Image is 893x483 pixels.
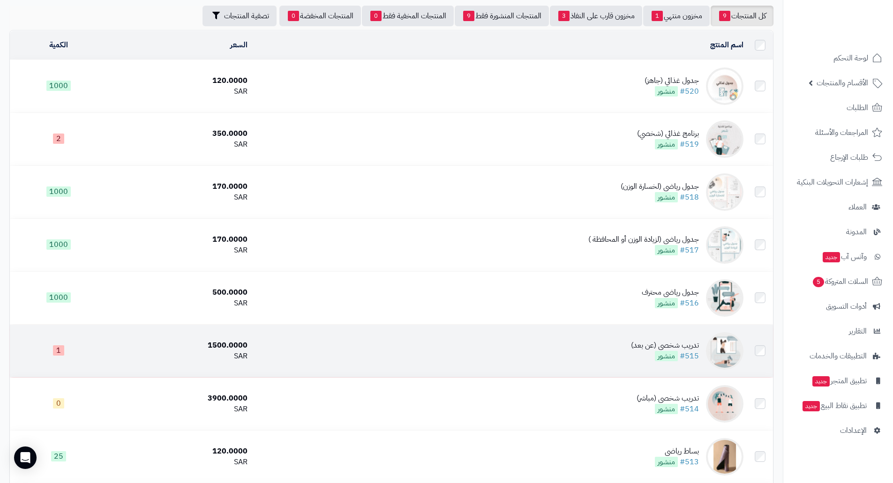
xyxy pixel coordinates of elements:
img: بساط رياضي [706,438,743,476]
span: 0 [288,11,299,21]
span: منشور [655,298,678,308]
span: العملاء [848,201,867,214]
span: طلبات الإرجاع [830,151,868,164]
span: 0 [370,11,382,21]
span: تطبيق المتجر [811,374,867,387]
span: منشور [655,404,678,414]
div: SAR [111,457,248,468]
span: أدوات التسويق [826,300,867,313]
div: جدول غذائي (جاهز) [645,75,699,86]
div: بساط رياضي [655,446,699,457]
span: تصفية المنتجات [224,10,269,22]
img: جدول غذائي (جاهز) [706,67,743,105]
a: التقارير [789,320,887,342]
img: جدول رياضي (لزيادة الوزن أو المحافظة ) [706,226,743,264]
a: وآتس آبجديد [789,245,887,268]
div: SAR [111,192,248,203]
span: الطلبات [847,101,868,114]
span: جديد [803,401,820,411]
span: الأقسام والمنتجات [817,76,868,89]
div: جدول رياضي (لزيادة الوزن أو المحافظة ) [588,234,699,245]
span: منشور [655,351,678,361]
span: جديد [812,376,830,386]
a: #513 [680,456,699,468]
span: 2 [53,134,64,144]
img: تدريب شخصي (مباشر) [706,385,743,423]
a: #519 [680,139,699,150]
a: المنتجات المخفضة0 [279,6,361,26]
span: التقارير [849,325,867,338]
a: #516 [680,297,699,309]
span: 1 [53,345,64,356]
button: تصفية المنتجات [203,6,277,26]
span: 1000 [46,292,71,303]
a: التطبيقات والخدمات [789,345,887,367]
a: مخزون منتهي1 [643,6,710,26]
a: أدوات التسويق [789,295,887,318]
span: لوحة التحكم [833,52,868,65]
a: المنتجات المخفية فقط0 [362,6,454,26]
a: المراجعات والأسئلة [789,121,887,144]
a: تطبيق المتجرجديد [789,370,887,392]
span: المراجعات والأسئلة [815,126,868,139]
a: الكمية [49,39,68,51]
a: تطبيق نقاط البيعجديد [789,394,887,417]
span: إشعارات التحويلات البنكية [797,176,868,189]
span: 25 [51,451,66,461]
span: منشور [655,457,678,467]
a: اسم المنتج [710,39,743,51]
div: برنامج غذائي (شخصي) [637,128,699,139]
span: السلات المتروكة [812,275,868,288]
div: 120.0000 [111,75,248,86]
img: جدول رياضي (لخسارة الوزن) [706,173,743,211]
span: جديد [823,252,840,262]
div: 1500.0000 [111,340,248,351]
a: العملاء [789,196,887,218]
div: SAR [111,351,248,362]
span: 0 [53,398,64,409]
div: SAR [111,245,248,256]
span: منشور [655,139,678,149]
div: Open Intercom Messenger [14,446,37,469]
img: logo-2.png [829,18,884,38]
div: SAR [111,404,248,415]
div: 3900.0000 [111,393,248,404]
span: التطبيقات والخدمات [810,349,867,363]
span: 1 [652,11,663,21]
div: 500.0000 [111,287,248,298]
div: جدول رياضي (لخسارة الوزن) [621,181,699,192]
a: المنتجات المنشورة فقط9 [455,6,549,26]
a: طلبات الإرجاع [789,146,887,169]
span: 1000 [46,81,71,91]
span: وآتس آب [822,250,867,263]
span: المدونة [846,225,867,238]
div: تدريب شخصي (عن بعد) [631,340,699,351]
a: الطلبات [789,97,887,119]
img: برنامج غذائي (شخصي) [706,120,743,158]
span: الإعدادات [840,424,867,437]
div: SAR [111,298,248,309]
span: منشور [655,86,678,97]
a: مخزون قارب على النفاذ3 [550,6,642,26]
a: لوحة التحكم [789,47,887,69]
a: #515 [680,350,699,362]
img: جدول رياضي محترف [706,279,743,317]
a: السلات المتروكة5 [789,270,887,293]
div: 170.0000 [111,234,248,245]
span: 9 [463,11,474,21]
div: 170.0000 [111,181,248,192]
span: منشور [655,245,678,255]
div: تدريب شخصي (مباشر) [637,393,699,404]
a: كل المنتجات9 [711,6,773,26]
a: الإعدادات [789,419,887,442]
div: جدول رياضي محترف [642,287,699,298]
div: SAR [111,86,248,97]
div: 120.0000 [111,446,248,457]
span: 1000 [46,239,71,250]
div: 350.0000 [111,128,248,139]
span: تطبيق نقاط البيع [802,399,867,412]
a: إشعارات التحويلات البنكية [789,171,887,193]
span: 1000 [46,186,71,197]
a: #517 [680,245,699,256]
span: 5 [812,276,824,287]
